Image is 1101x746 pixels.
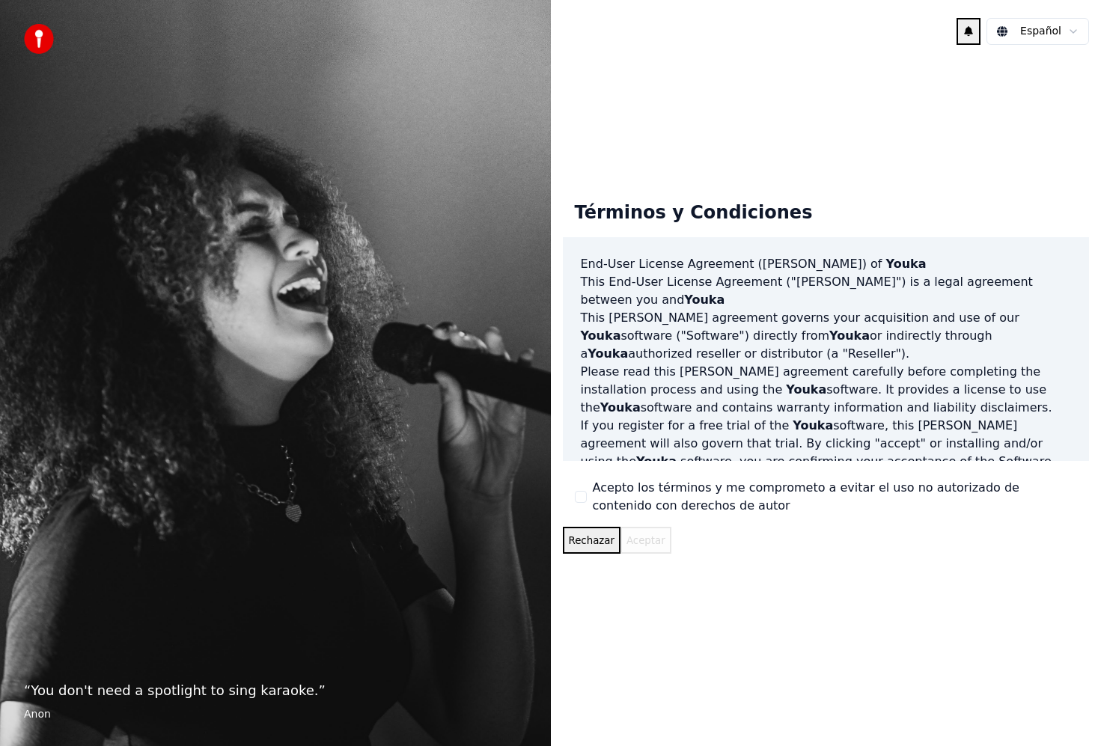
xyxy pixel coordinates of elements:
[786,376,826,391] span: Youka
[636,448,677,462] span: Youka
[886,251,927,265] span: Youka
[581,357,1072,411] p: Please read this [PERSON_NAME] agreement carefully before completing the installation process and...
[569,527,643,554] button: Rechazar
[24,707,527,722] footer: Anon
[793,412,833,426] span: Youka
[581,303,1072,357] p: This [PERSON_NAME] agreement governs your acquisition and use of our software ("Software") direct...
[24,24,54,54] img: youka
[581,249,1072,267] h3: End-User License Agreement ([PERSON_NAME]) of
[563,183,825,231] div: Términos y Condiciones
[684,287,725,301] span: Youka
[588,340,628,355] span: Youka
[581,411,1072,483] p: If you register for a free trial of the software, this [PERSON_NAME] agreement will also govern t...
[24,680,527,701] p: “ You don't need a spotlight to sing karaoke. ”
[829,322,870,337] span: Youka
[581,322,621,337] span: Youka
[600,394,641,409] span: Youka
[593,473,1078,509] label: Acepto los términos y me comprometo a evitar el uso no autorizado de contenido con derechos de autor
[581,267,1072,303] p: This End-User License Agreement ("[PERSON_NAME]") is a legal agreement between you and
